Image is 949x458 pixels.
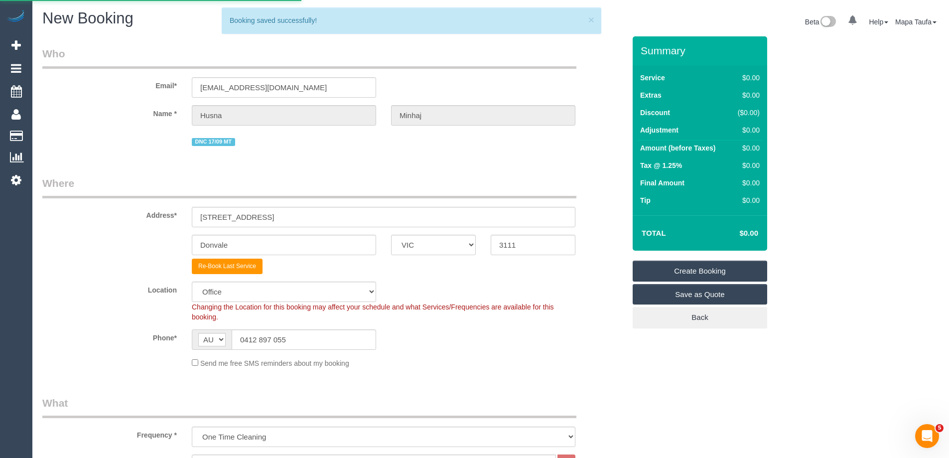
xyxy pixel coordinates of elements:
div: $0.00 [733,73,760,83]
iframe: Intercom live chat [915,424,939,448]
span: DNC 17/09 MT [192,138,235,146]
label: Discount [640,108,670,118]
label: Frequency * [35,427,184,440]
label: Tip [640,195,651,205]
input: Last Name* [391,105,575,126]
label: Adjustment [640,125,678,135]
a: Save as Quote [633,284,767,305]
input: First Name* [192,105,376,126]
label: Name * [35,105,184,119]
label: Location [35,282,184,295]
strong: Total [642,229,666,237]
a: Beta [805,18,836,26]
span: Changing the Location for this booking may affect your schedule and what Services/Frequencies are... [192,303,554,321]
label: Email* [35,77,184,91]
span: New Booking [42,9,134,27]
input: Suburb* [192,235,376,255]
div: $0.00 [733,178,760,188]
h4: $0.00 [710,229,758,238]
img: Automaid Logo [6,10,26,24]
a: Mapa Taufa [895,18,937,26]
button: Re-Book Last Service [192,259,263,274]
label: Service [640,73,665,83]
input: Phone* [232,329,376,350]
div: $0.00 [733,195,760,205]
div: $0.00 [733,143,760,153]
div: $0.00 [733,90,760,100]
img: New interface [819,16,836,29]
legend: Where [42,176,576,198]
label: Phone* [35,329,184,343]
span: Send me free SMS reminders about my booking [200,359,349,367]
div: $0.00 [733,125,760,135]
label: Tax @ 1.25% [640,160,682,170]
div: Booking saved successfully! [230,15,593,25]
a: Help [869,18,888,26]
input: Email* [192,77,376,98]
span: 5 [936,424,944,432]
label: Extras [640,90,662,100]
a: Back [633,307,767,328]
legend: Who [42,46,576,69]
label: Final Amount [640,178,684,188]
div: ($0.00) [733,108,760,118]
label: Address* [35,207,184,220]
h3: Summary [641,45,762,56]
button: × [588,14,594,25]
input: Post Code* [491,235,575,255]
div: $0.00 [733,160,760,170]
label: Amount (before Taxes) [640,143,715,153]
a: Create Booking [633,261,767,282]
legend: What [42,396,576,418]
